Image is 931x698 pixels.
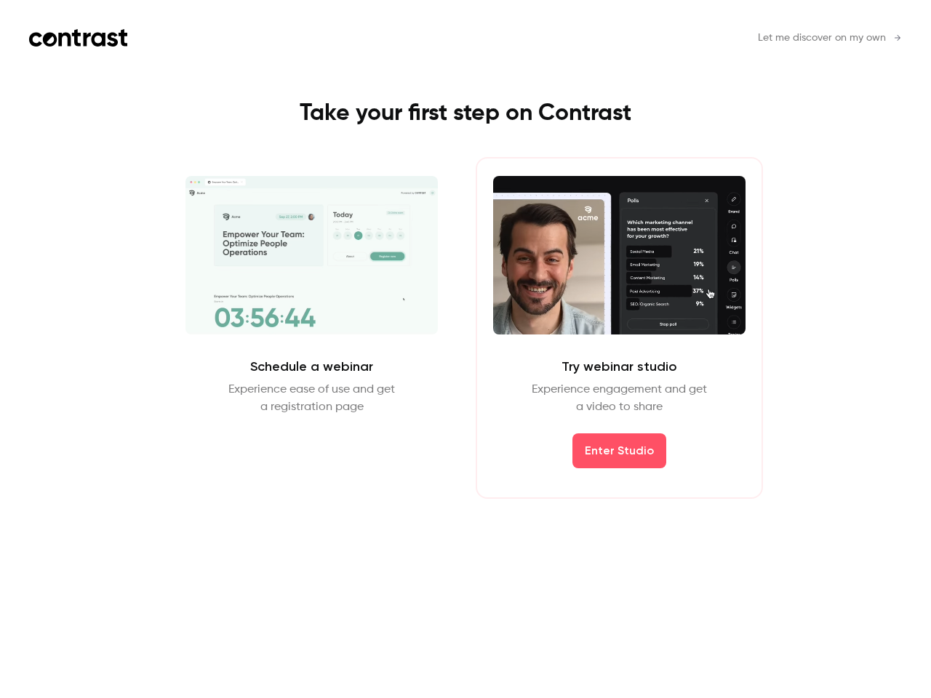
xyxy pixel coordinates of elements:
button: Enter Studio [572,433,666,468]
span: Let me discover on my own [758,31,886,46]
p: Experience engagement and get a video to share [532,381,707,416]
h2: Try webinar studio [562,358,677,375]
p: Experience ease of use and get a registration page [228,381,395,416]
h2: Schedule a webinar [250,358,373,375]
h1: Take your first step on Contrast [139,99,792,128]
